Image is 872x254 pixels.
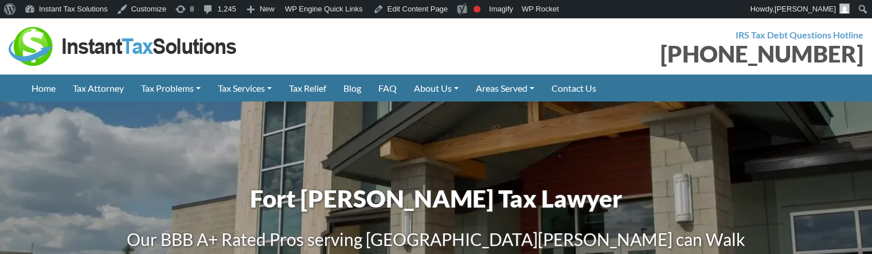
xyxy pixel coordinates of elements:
[370,75,405,101] a: FAQ
[335,75,370,101] a: Blog
[132,75,209,101] a: Tax Problems
[736,29,863,40] strong: IRS Tax Debt Questions Hotline
[445,42,864,65] div: [PHONE_NUMBER]
[775,5,836,13] span: [PERSON_NAME]
[9,40,238,50] a: Instant Tax Solutions Logo
[9,27,238,66] img: Instant Tax Solutions Logo
[280,75,335,101] a: Tax Relief
[118,182,754,216] h1: Fort [PERSON_NAME] Tax Lawyer
[405,75,467,101] a: About Us
[64,75,132,101] a: Tax Attorney
[209,75,280,101] a: Tax Services
[467,75,543,101] a: Areas Served
[23,75,64,101] a: Home
[543,75,605,101] a: Contact Us
[474,6,480,13] div: Focus keyphrase not set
